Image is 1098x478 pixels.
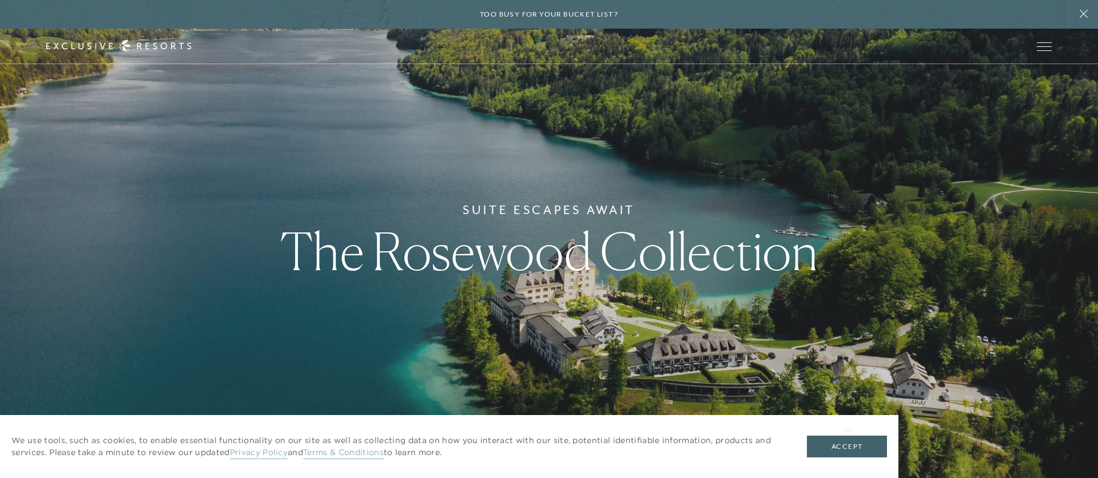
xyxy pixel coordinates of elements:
[230,447,288,459] a: Privacy Policy
[280,226,818,277] h1: The Rosewood Collection
[1037,42,1052,50] button: Open navigation
[463,201,635,219] h6: Suite Escapes Await
[303,447,384,459] a: Terms & Conditions
[480,9,618,20] h6: Too busy for your bucket list?
[807,436,887,457] button: Accept
[11,434,784,459] p: We use tools, such as cookies, to enable essential functionality on our site as well as collectin...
